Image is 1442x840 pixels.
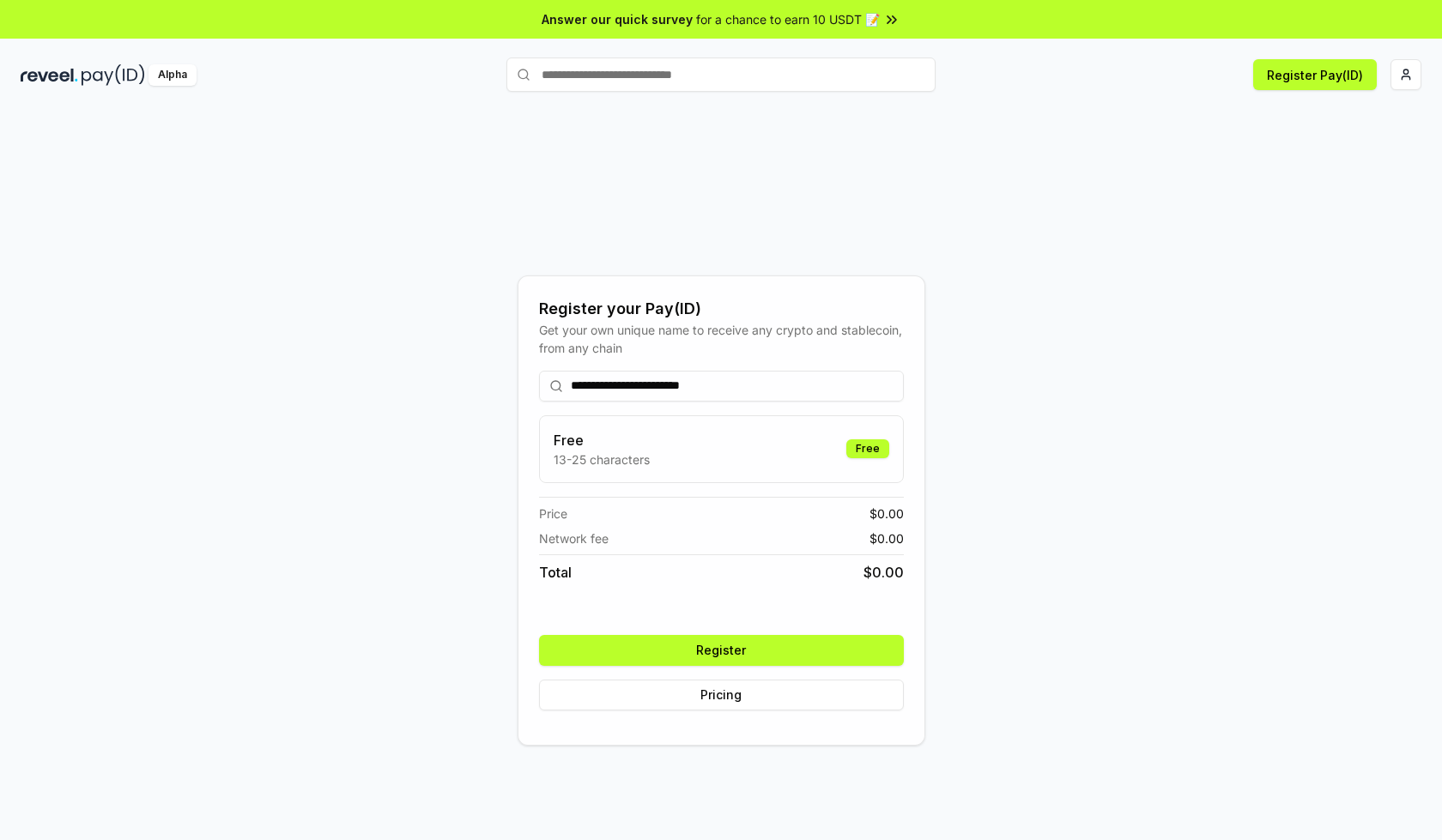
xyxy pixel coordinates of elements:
span: Network fee [539,529,609,547]
span: $ 0.00 [863,562,904,583]
h3: Free [554,430,650,450]
div: Free [846,439,889,458]
img: pay_id [82,64,145,86]
button: Register Pay(ID) [1253,59,1377,90]
span: Total [539,562,572,583]
p: 13-25 characters [554,450,650,468]
div: Alpha [148,64,197,86]
span: $ 0.00 [869,529,904,547]
div: Get your own unique name to receive any crypto and stablecoin, from any chain [539,321,904,357]
div: Register your Pay(ID) [539,297,904,321]
span: Answer our quick survey [542,10,693,28]
button: Pricing [539,680,904,710]
img: reveel_dark [21,64,78,86]
span: $ 0.00 [869,505,904,523]
span: for a chance to earn 10 USDT 📝 [696,10,880,28]
span: Price [539,505,567,523]
button: Register [539,635,904,666]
